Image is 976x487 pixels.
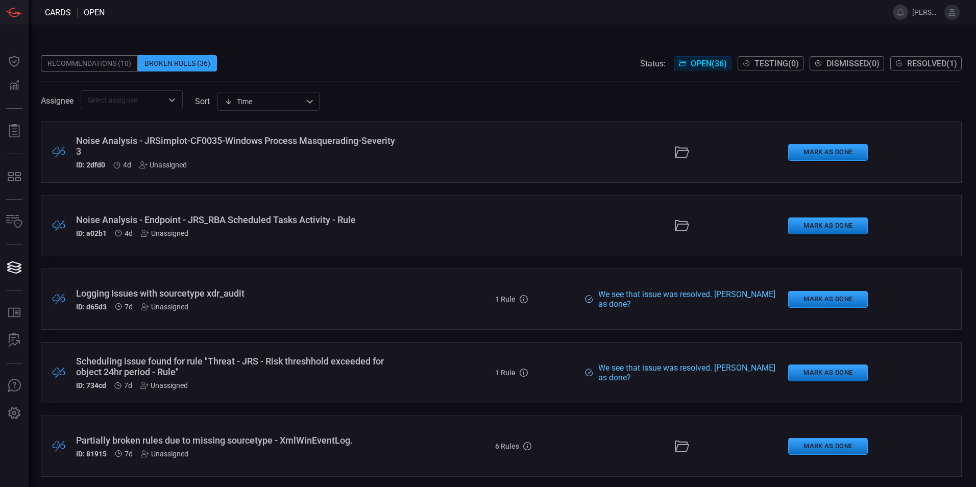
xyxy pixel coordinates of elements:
div: Logging Issues with sourcetype xdr_audit [76,288,398,299]
button: Inventory [2,210,27,234]
span: open [84,8,105,17]
button: Dismissed(0) [810,56,884,70]
button: Mark as Done [788,438,868,455]
h5: ID: 734cd [76,381,106,389]
span: Sep 08, 2025 5:23 AM [125,450,133,458]
span: Sep 11, 2025 11:25 AM [125,229,133,237]
button: Preferences [2,401,27,426]
span: Sep 08, 2025 5:23 AM [124,381,132,389]
div: We see that issue was resolved. [PERSON_NAME] as done? [594,289,780,309]
span: Dismissed ( 0 ) [826,59,880,68]
button: Ask Us A Question [2,374,27,398]
button: Resolved(1) [890,56,962,70]
div: Noise Analysis - Endpoint - JRS_RBA Scheduled Tasks Activity - Rule [76,214,398,225]
h5: 1 Rule [495,369,516,377]
button: Rule Catalog [2,301,27,325]
button: Mark as Done [788,291,868,308]
span: Cards [45,8,71,17]
label: sort [195,96,210,106]
button: Reports [2,119,27,143]
div: Unassigned [141,450,188,458]
h5: ID: d65d3 [76,303,107,311]
button: ALERT ANALYSIS [2,328,27,353]
div: Time [225,96,303,107]
div: Unassigned [139,161,187,169]
h5: 6 Rules [495,442,519,450]
span: Sep 08, 2025 5:24 AM [125,303,133,311]
button: Detections [2,74,27,98]
div: Scheduling issue found for rule "Threat - JRS - Risk threshhold exceeded for object 24hr period -... [76,356,398,377]
h5: ID: 81915 [76,450,107,458]
button: Mark as Done [788,217,868,234]
div: Unassigned [141,303,188,311]
h5: ID: 2dfd0 [76,161,105,169]
div: Recommendations (10) [41,55,138,71]
button: Dashboard [2,49,27,74]
button: Open(36) [674,56,731,70]
span: Assignee [41,96,74,106]
button: Open [165,93,179,107]
div: Broken Rules (36) [138,55,217,71]
div: We see that issue was resolved. [PERSON_NAME] as done? [594,363,780,382]
button: Mark as Done [788,144,868,161]
button: MITRE - Detection Posture [2,164,27,189]
span: Sep 11, 2025 11:27 AM [123,161,131,169]
h5: 1 Rule [495,295,516,303]
span: Status: [640,59,666,68]
div: Noise Analysis - JRSimplot-CF0035-Windows Process Masquerading-Severity 3 [76,135,398,157]
div: Unassigned [140,381,188,389]
span: Resolved ( 1 ) [907,59,957,68]
span: Testing ( 0 ) [754,59,799,68]
button: Testing(0) [738,56,803,70]
button: Cards [2,255,27,280]
div: Partially broken rules due to missing sourcetype - XmlWinEventLog. [76,435,398,446]
h5: ID: a02b1 [76,229,107,237]
input: Select assignee [84,93,163,106]
div: Unassigned [141,229,188,237]
button: Mark as Done [788,364,868,381]
span: [PERSON_NAME].[PERSON_NAME] [912,8,940,16]
span: Open ( 36 ) [691,59,727,68]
